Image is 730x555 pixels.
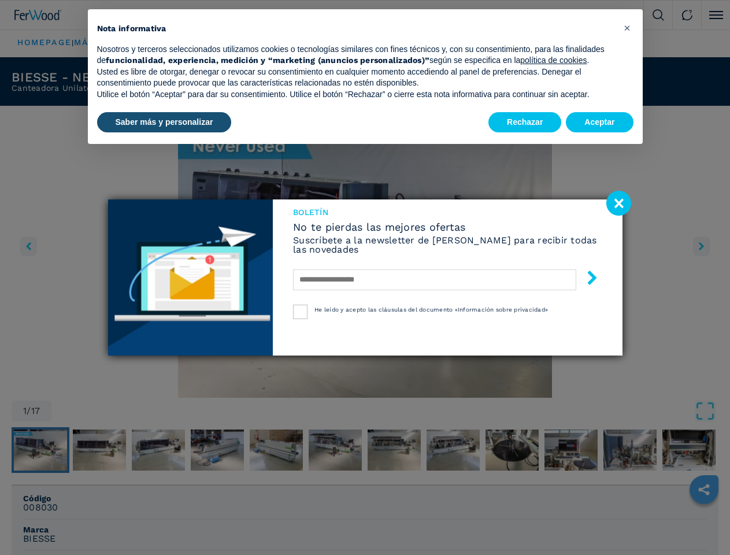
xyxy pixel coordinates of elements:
span: × [624,21,631,35]
p: Utilice el botón “Aceptar” para dar su consentimiento. Utilice el botón “Rechazar” o cierre esta ... [97,89,615,101]
button: submit-button [573,266,599,293]
button: Cerrar esta nota informativa [618,18,637,37]
a: política de cookies [520,55,587,65]
span: No te pierdas las mejores ofertas [293,222,602,232]
h2: Nota informativa [97,23,615,35]
span: Boletín [293,208,602,216]
img: Newsletter image [108,199,273,356]
button: Aceptar [566,112,633,133]
p: Usted es libre de otorgar, denegar o revocar su consentimiento en cualquier momento accediendo al... [97,66,615,89]
button: Saber más y personalizar [97,112,232,133]
strong: funcionalidad, experiencia, medición y “marketing (anuncios personalizados)” [106,55,429,65]
h6: Suscríbete a la newsletter de [PERSON_NAME] para recibir todas las novedades [293,236,602,254]
span: He leído y acepto las cláusulas del documento «Información sobre privacidad» [314,306,548,313]
button: Rechazar [488,112,561,133]
p: Nosotros y terceros seleccionados utilizamos cookies o tecnologías similares con fines técnicos y... [97,44,615,66]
